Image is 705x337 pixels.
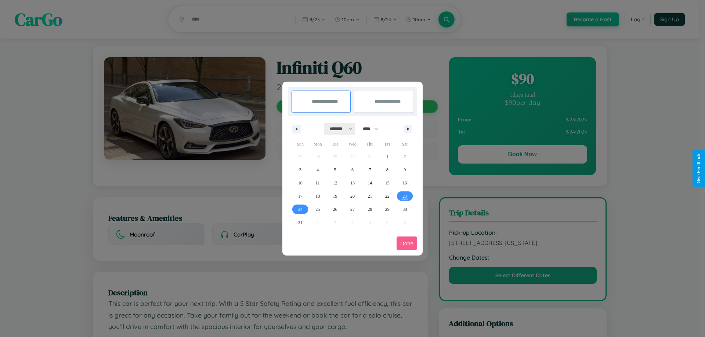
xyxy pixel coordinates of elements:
[344,138,361,150] span: Wed
[397,237,417,250] button: Done
[326,176,344,190] button: 12
[292,216,309,229] button: 31
[333,176,337,190] span: 12
[309,203,326,216] button: 25
[326,138,344,150] span: Tue
[315,203,320,216] span: 25
[385,176,390,190] span: 15
[326,203,344,216] button: 26
[298,203,303,216] span: 24
[361,190,379,203] button: 21
[385,203,390,216] span: 29
[309,138,326,150] span: Mon
[404,163,406,176] span: 9
[298,216,303,229] span: 31
[396,163,413,176] button: 9
[344,163,361,176] button: 6
[299,163,301,176] span: 3
[344,203,361,216] button: 27
[309,163,326,176] button: 4
[379,150,396,163] button: 1
[361,176,379,190] button: 14
[326,190,344,203] button: 19
[361,138,379,150] span: Thu
[404,150,406,163] span: 2
[396,150,413,163] button: 2
[386,150,388,163] span: 1
[298,176,303,190] span: 10
[379,176,396,190] button: 15
[292,176,309,190] button: 10
[361,163,379,176] button: 7
[317,163,319,176] span: 4
[379,190,396,203] button: 22
[292,163,309,176] button: 3
[326,163,344,176] button: 5
[368,190,372,203] span: 21
[361,203,379,216] button: 28
[368,203,372,216] span: 28
[396,203,413,216] button: 30
[396,176,413,190] button: 16
[333,203,337,216] span: 26
[396,190,413,203] button: 23
[696,154,701,183] div: Give Feedback
[298,190,303,203] span: 17
[396,138,413,150] span: Sat
[386,163,388,176] span: 8
[292,138,309,150] span: Sun
[350,203,355,216] span: 27
[315,176,320,190] span: 11
[369,163,371,176] span: 7
[402,190,407,203] span: 23
[334,163,336,176] span: 5
[351,163,354,176] span: 6
[350,190,355,203] span: 20
[344,190,361,203] button: 20
[292,190,309,203] button: 17
[333,190,337,203] span: 19
[379,203,396,216] button: 29
[344,176,361,190] button: 13
[309,190,326,203] button: 18
[402,203,407,216] span: 30
[402,176,407,190] span: 16
[315,190,320,203] span: 18
[292,203,309,216] button: 24
[350,176,355,190] span: 13
[385,190,390,203] span: 22
[379,138,396,150] span: Fri
[379,163,396,176] button: 8
[309,176,326,190] button: 11
[368,176,372,190] span: 14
